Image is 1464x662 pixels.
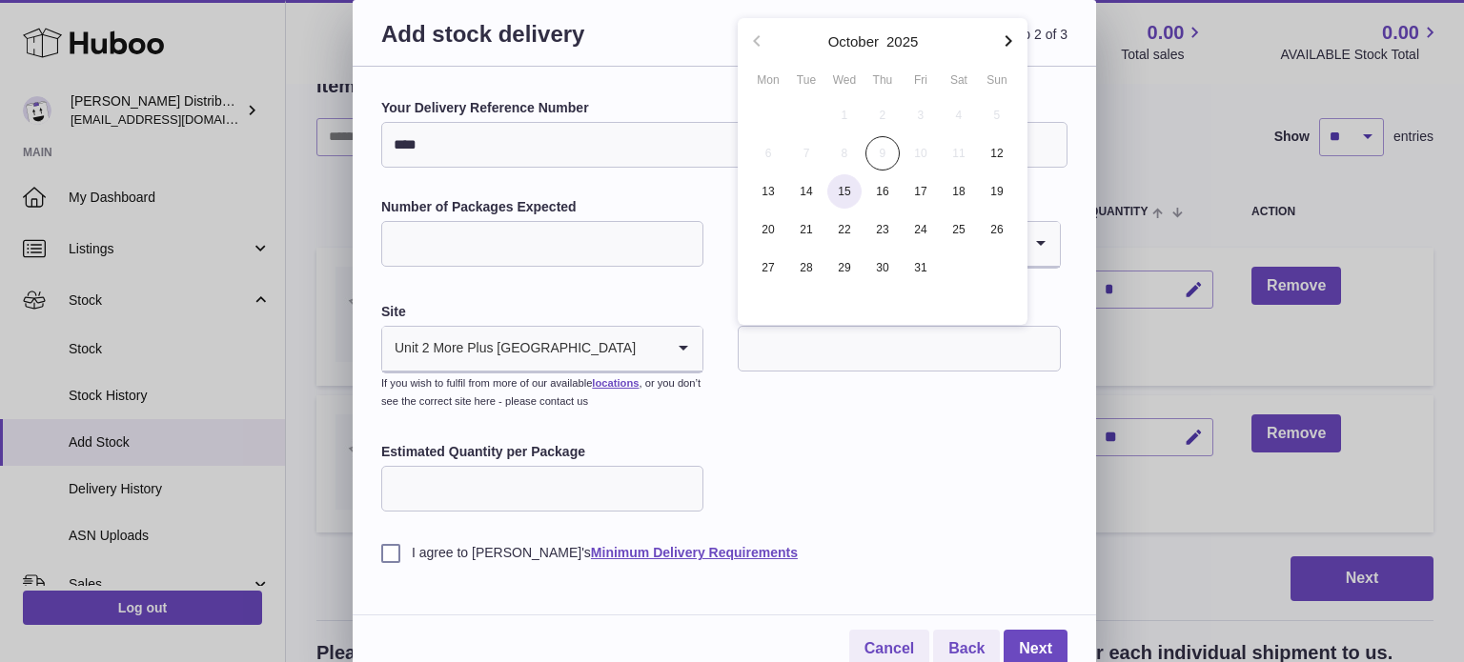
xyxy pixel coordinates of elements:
[789,212,823,247] span: 21
[787,71,825,89] div: Tue
[940,96,978,134] button: 4
[940,71,978,89] div: Sat
[825,249,864,287] button: 29
[902,249,940,287] button: 31
[825,71,864,89] div: Wed
[749,71,787,89] div: Mon
[978,96,1016,134] button: 5
[381,377,701,407] small: If you wish to fulfil from more of our available , or you don’t see the correct site here - pleas...
[381,198,703,216] label: Number of Packages Expected
[978,134,1016,172] button: 12
[902,211,940,249] button: 24
[865,136,900,171] span: 9
[787,172,825,211] button: 14
[827,251,862,285] span: 29
[978,71,1016,89] div: Sun
[825,211,864,249] button: 22
[864,249,902,287] button: 30
[592,377,639,389] a: locations
[825,134,864,172] button: 8
[751,174,785,209] span: 13
[942,174,976,209] span: 18
[381,544,1067,562] label: I agree to [PERSON_NAME]'s
[382,327,637,371] span: Unit 2 More Plus [GEOGRAPHIC_DATA]
[789,136,823,171] span: 7
[942,212,976,247] span: 25
[980,212,1014,247] span: 26
[904,136,938,171] span: 10
[980,174,1014,209] span: 19
[978,211,1016,249] button: 26
[942,136,976,171] span: 11
[787,211,825,249] button: 21
[902,172,940,211] button: 17
[864,211,902,249] button: 23
[902,96,940,134] button: 3
[789,251,823,285] span: 28
[591,545,798,560] a: Minimum Delivery Requirements
[864,134,902,172] button: 9
[827,174,862,209] span: 15
[637,327,664,371] input: Search for option
[749,211,787,249] button: 20
[749,134,787,172] button: 6
[825,172,864,211] button: 15
[751,251,785,285] span: 27
[724,19,1067,71] span: Step 2 of 3
[382,327,702,372] div: Search for option
[978,172,1016,211] button: 19
[787,249,825,287] button: 28
[902,71,940,89] div: Fri
[865,174,900,209] span: 16
[751,136,785,171] span: 6
[865,98,900,132] span: 2
[904,98,938,132] span: 3
[865,251,900,285] span: 30
[980,136,1014,171] span: 12
[940,134,978,172] button: 11
[827,212,862,247] span: 22
[864,71,902,89] div: Thu
[904,212,938,247] span: 24
[864,172,902,211] button: 16
[787,134,825,172] button: 7
[940,211,978,249] button: 25
[381,99,1067,117] label: Your Delivery Reference Number
[751,212,785,247] span: 20
[940,172,978,211] button: 18
[381,303,703,321] label: Site
[902,134,940,172] button: 10
[789,174,823,209] span: 14
[886,34,918,49] button: 2025
[828,34,879,49] button: October
[904,174,938,209] span: 17
[827,136,862,171] span: 8
[381,19,724,71] h3: Add stock delivery
[980,98,1014,132] span: 5
[749,172,787,211] button: 13
[827,98,862,132] span: 1
[864,96,902,134] button: 2
[942,98,976,132] span: 4
[865,212,900,247] span: 23
[825,96,864,134] button: 1
[749,249,787,287] button: 27
[904,251,938,285] span: 31
[381,443,703,461] label: Estimated Quantity per Package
